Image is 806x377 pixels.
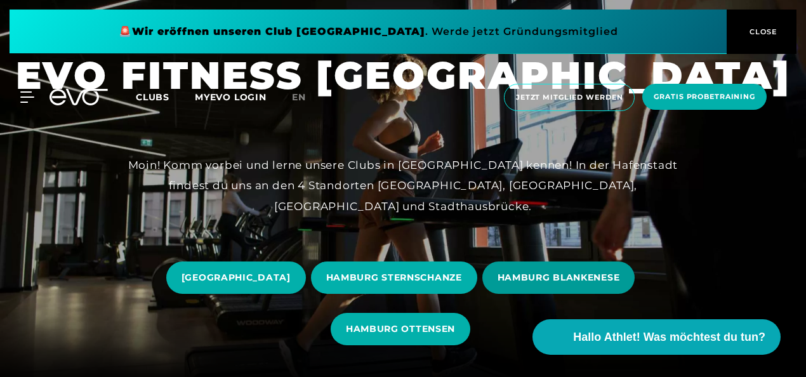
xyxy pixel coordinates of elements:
a: [GEOGRAPHIC_DATA] [166,252,311,303]
a: Jetzt Mitglied werden [500,84,638,111]
a: en [292,90,321,105]
span: en [292,91,306,103]
a: Clubs [136,91,195,103]
a: Gratis Probetraining [638,84,770,111]
a: HAMBURG BLANKENESE [482,252,640,303]
a: MYEVO LOGIN [195,91,267,103]
a: HAMBURG STERNSCHANZE [311,252,482,303]
span: CLOSE [746,26,777,37]
span: [GEOGRAPHIC_DATA] [182,271,291,284]
span: Gratis Probetraining [654,91,755,102]
span: HAMBURG BLANKENESE [498,271,620,284]
span: HAMBURG OTTENSEN [346,322,455,336]
span: Clubs [136,91,169,103]
span: Jetzt Mitglied werden [516,92,623,103]
button: CLOSE [727,10,796,54]
div: Moin! Komm vorbei und lerne unsere Clubs in [GEOGRAPHIC_DATA] kennen! In der Hafenstadt findest d... [117,155,689,216]
span: Hallo Athlet! Was möchtest du tun? [573,329,765,346]
span: HAMBURG STERNSCHANZE [326,271,462,284]
button: Hallo Athlet! Was möchtest du tun? [532,319,781,355]
a: HAMBURG OTTENSEN [331,303,475,355]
